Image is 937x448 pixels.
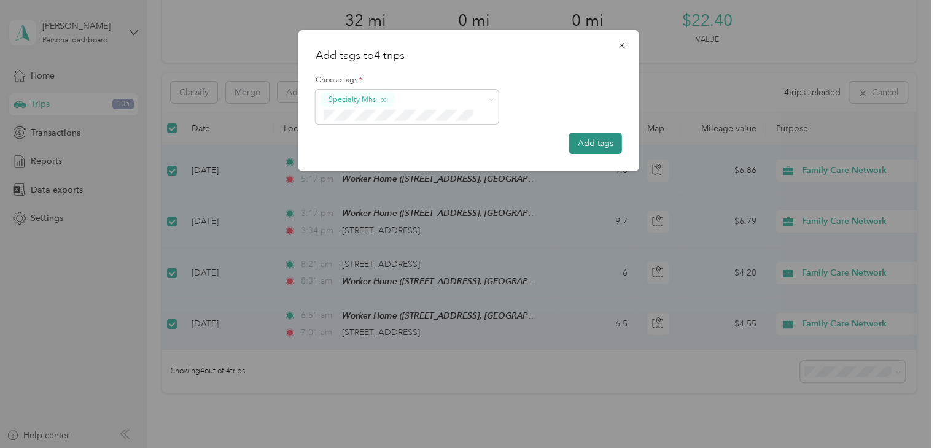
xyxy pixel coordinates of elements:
label: Choose tags [316,75,622,86]
button: Specialty Mhs [320,92,396,107]
iframe: Everlance-gr Chat Button Frame [868,379,937,448]
button: Add tags [569,133,622,154]
span: Specialty Mhs [329,94,376,105]
h2: Add tags to 4 trips [316,47,622,64]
